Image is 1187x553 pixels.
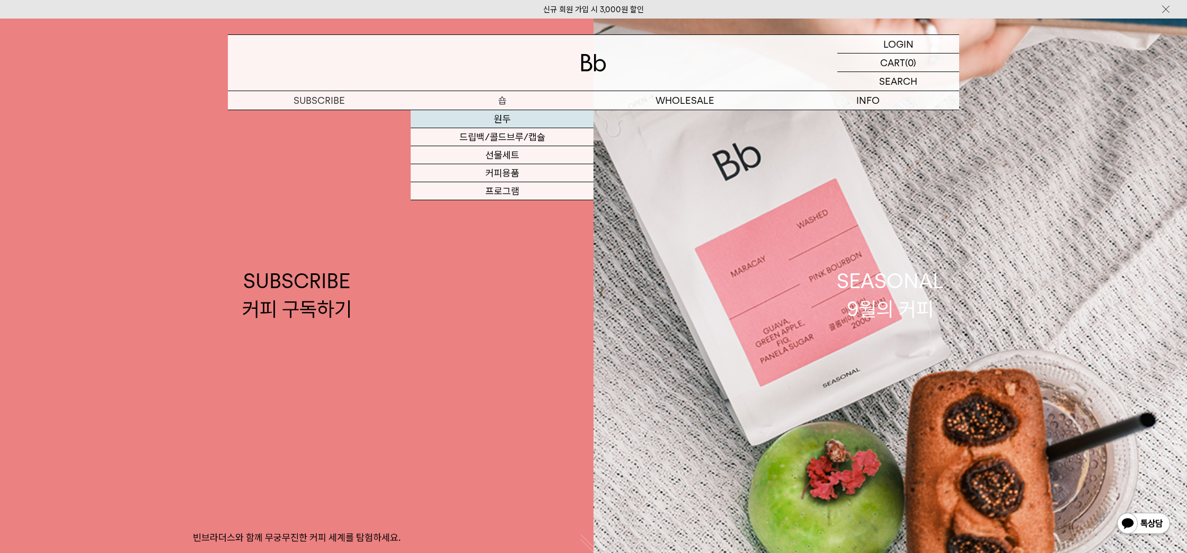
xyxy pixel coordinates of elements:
[228,91,411,110] a: SUBSCRIBE
[879,72,917,91] p: SEARCH
[411,182,593,200] a: 프로그램
[837,35,959,53] a: LOGIN
[411,110,593,128] a: 원두
[837,267,944,323] div: SEASONAL 9월의 커피
[593,91,776,110] p: WHOLESALE
[411,146,593,164] a: 선물세트
[411,128,593,146] a: 드립백/콜드브루/캡슐
[411,91,593,110] a: 숍
[880,53,905,72] p: CART
[543,5,644,14] a: 신규 회원 가입 시 3,000원 할인
[883,35,914,53] p: LOGIN
[1116,512,1171,537] img: 카카오톡 채널 1:1 채팅 버튼
[242,267,352,323] div: SUBSCRIBE 커피 구독하기
[776,91,959,110] p: INFO
[411,164,593,182] a: 커피용품
[837,53,959,72] a: CART (0)
[581,54,606,72] img: 로고
[905,53,916,72] p: (0)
